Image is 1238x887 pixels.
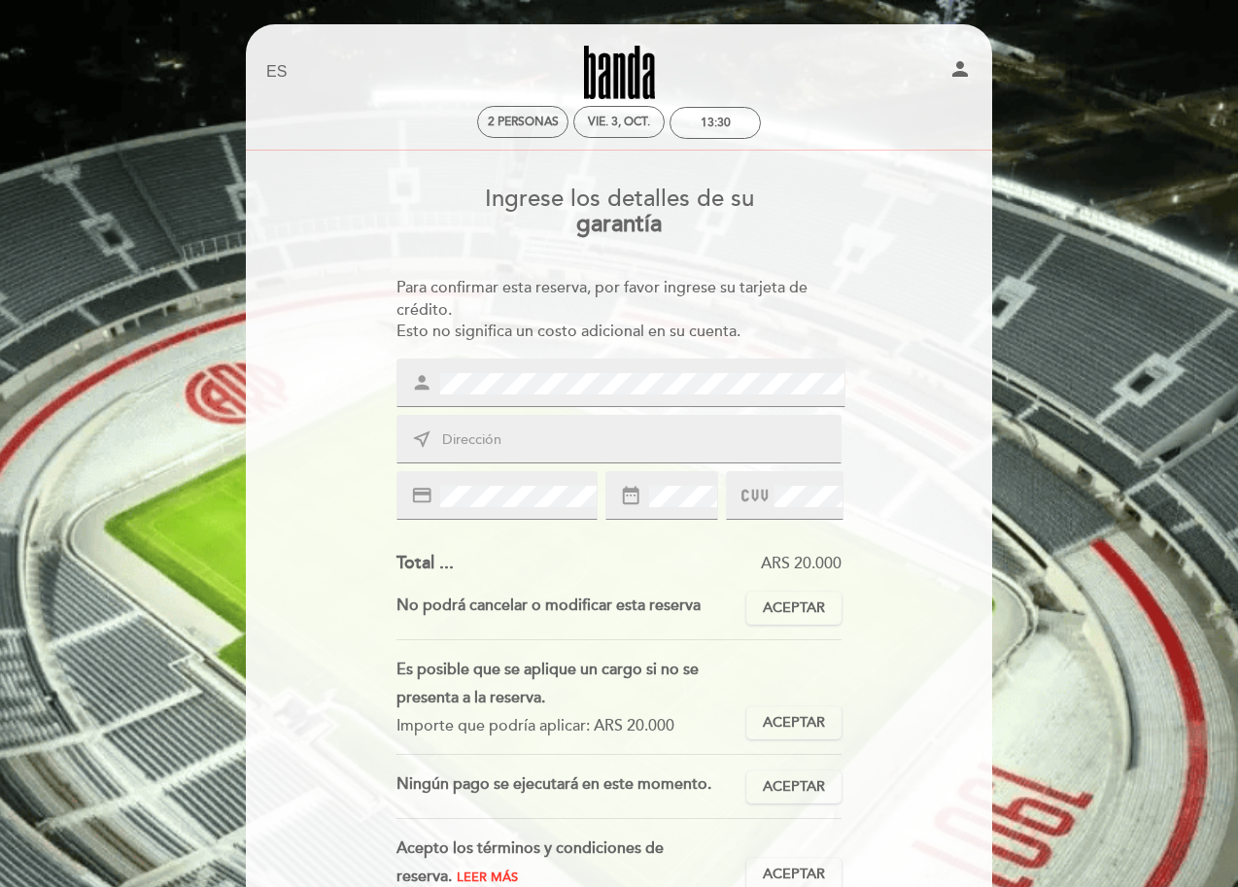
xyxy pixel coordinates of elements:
[763,777,825,798] span: Aceptar
[411,485,432,506] i: credit_card
[411,372,432,393] i: person
[396,770,747,803] div: Ningún pago se ejecutará en este momento.
[746,706,842,739] button: Aceptar
[396,552,454,573] span: Total ...
[454,553,843,575] div: ARS 20.000
[576,210,662,238] b: garantía
[948,57,972,81] i: person
[457,870,518,885] span: Leer más
[763,865,825,885] span: Aceptar
[396,712,732,740] div: Importe que podría aplicar: ARS 20.000
[488,115,559,129] span: 2 personas
[746,770,842,803] button: Aceptar
[485,185,754,213] span: Ingrese los detalles de su
[498,46,740,99] a: Banda
[396,656,732,712] div: Es posible que se aplique un cargo si no se presenta a la reserva.
[763,598,825,619] span: Aceptar
[396,277,843,344] div: Para confirmar esta reserva, por favor ingrese su tarjeta de crédito. Esto no significa un costo ...
[411,428,432,450] i: near_me
[440,429,844,452] input: Dirección
[701,116,731,130] div: 13:30
[746,592,842,625] button: Aceptar
[763,713,825,733] span: Aceptar
[620,485,641,506] i: date_range
[948,57,972,87] button: person
[396,592,747,625] div: No podrá cancelar o modificar esta reserva
[588,115,650,129] div: vie. 3, oct.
